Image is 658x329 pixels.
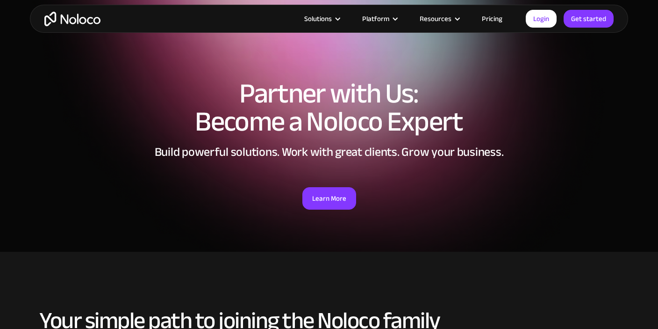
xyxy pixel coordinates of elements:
[350,13,408,25] div: Platform
[362,13,389,25] div: Platform
[302,187,356,210] a: Learn More
[564,10,614,28] a: Get started
[39,80,619,136] h1: Partner with Us: Become a Noloco Expert
[44,12,100,26] a: home
[526,10,557,28] a: Login
[420,13,451,25] div: Resources
[470,13,514,25] a: Pricing
[155,140,504,163] strong: Build powerful solutions. Work with great clients. Grow your business.
[293,13,350,25] div: Solutions
[408,13,470,25] div: Resources
[304,13,332,25] div: Solutions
